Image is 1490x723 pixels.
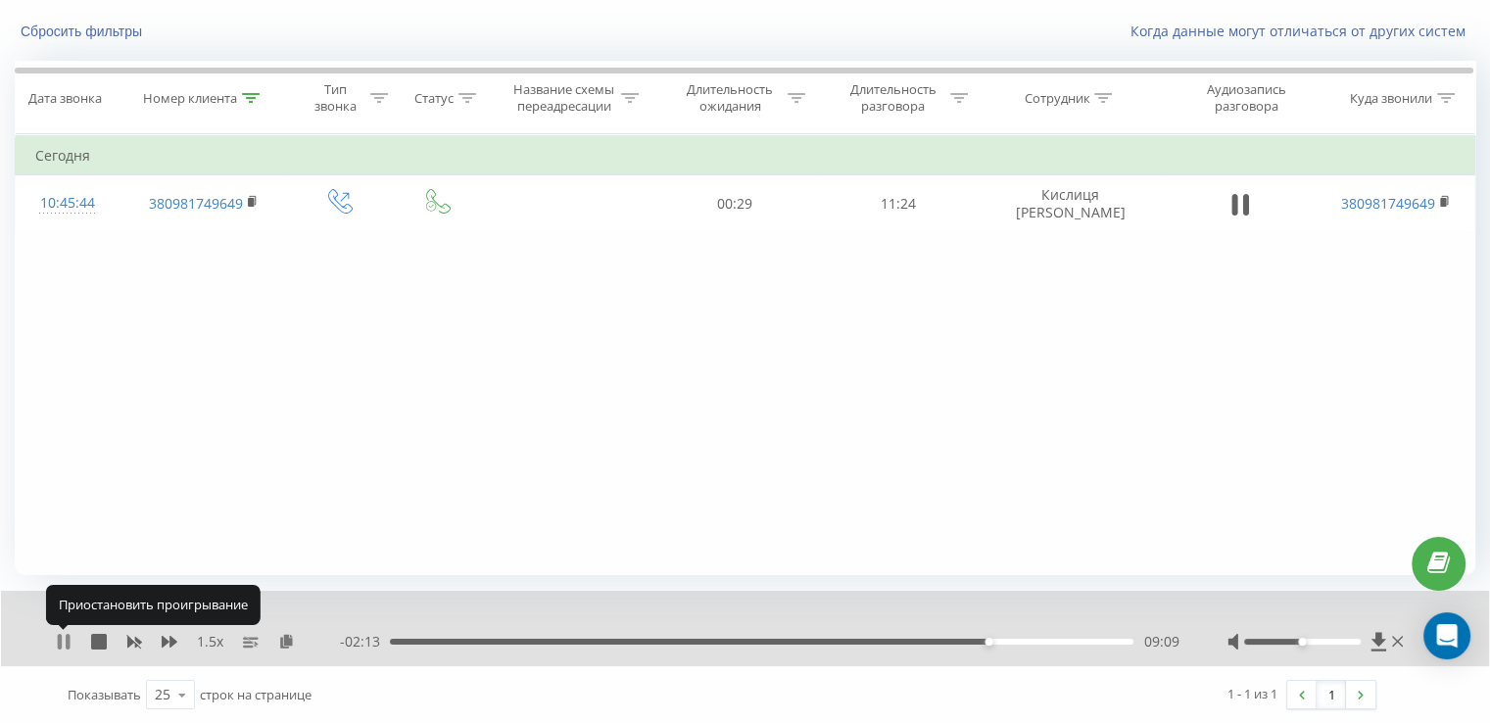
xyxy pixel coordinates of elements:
button: Сбросить фильтры [15,23,152,40]
div: Статус [414,90,454,107]
td: 00:29 [653,175,816,232]
span: - 02:13 [340,632,390,651]
td: 11:24 [816,175,979,232]
div: Аудиозапись разговора [1182,81,1310,115]
div: Open Intercom Messenger [1423,612,1470,659]
span: строк на странице [200,686,312,703]
div: Куда звонили [1350,90,1432,107]
div: Длительность разговора [841,81,945,115]
div: Тип звонка [307,81,365,115]
div: Название схемы переадресации [511,81,616,115]
div: Accessibility label [985,638,992,646]
div: Номер клиента [143,90,237,107]
div: 1 - 1 из 1 [1227,684,1277,703]
div: Дата звонка [28,90,102,107]
div: Сотрудник [1024,90,1089,107]
td: Кислиця [PERSON_NAME] [980,175,1162,232]
div: 10:45:44 [35,184,100,222]
a: Когда данные могут отличаться от других систем [1130,22,1475,40]
div: 25 [155,685,170,704]
span: 1.5 x [197,632,223,651]
a: 380981749649 [149,194,243,213]
span: Показывать [68,686,141,703]
td: Сегодня [16,136,1475,175]
div: Приостановить проигрывание [46,585,261,624]
span: 09:09 [1143,632,1178,651]
a: 1 [1317,681,1346,708]
div: Длительность ожидания [678,81,783,115]
div: Accessibility label [1298,638,1306,646]
a: 380981749649 [1341,194,1435,213]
